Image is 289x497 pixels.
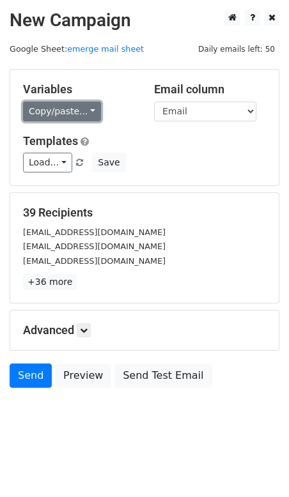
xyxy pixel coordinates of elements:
[92,153,125,172] button: Save
[23,102,101,121] a: Copy/paste...
[23,134,78,148] a: Templates
[194,42,279,56] span: Daily emails left: 50
[114,363,212,388] a: Send Test Email
[10,44,144,54] small: Google Sheet:
[67,44,144,54] a: emerge mail sheet
[23,256,166,266] small: [EMAIL_ADDRESS][DOMAIN_NAME]
[23,274,77,290] a: +36 more
[23,227,166,237] small: [EMAIL_ADDRESS][DOMAIN_NAME]
[55,363,111,388] a: Preview
[10,363,52,388] a: Send
[23,206,266,220] h5: 39 Recipients
[154,82,266,96] h5: Email column
[225,436,289,497] div: 聊天小组件
[194,44,279,54] a: Daily emails left: 50
[225,436,289,497] iframe: Chat Widget
[23,153,72,172] a: Load...
[23,241,166,251] small: [EMAIL_ADDRESS][DOMAIN_NAME]
[23,323,266,337] h5: Advanced
[10,10,279,31] h2: New Campaign
[23,82,135,96] h5: Variables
